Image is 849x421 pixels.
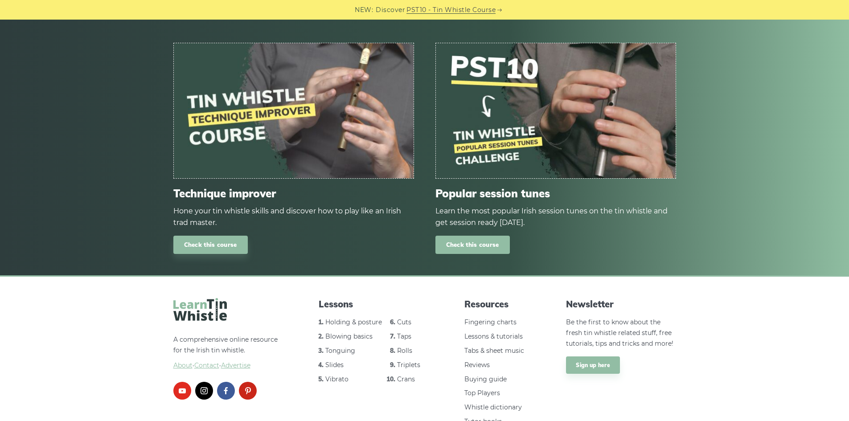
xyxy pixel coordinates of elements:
[195,382,213,400] a: instagram
[173,205,414,229] div: Hone your tin whistle skills and discover how to play like an Irish trad master.
[397,361,420,369] a: Triplets
[435,187,676,200] span: Popular session tunes
[464,403,522,411] a: Whistle dictionary
[355,5,373,15] span: NEW:
[566,298,676,311] span: Newsletter
[173,335,283,371] p: A comprehensive online resource for the Irish tin whistle.
[174,43,414,178] img: tin-whistle-course
[464,332,523,340] a: Lessons & tutorials
[221,361,250,369] span: Advertise
[194,361,250,369] a: Contact·Advertise
[325,318,382,326] a: Holding & posture
[319,298,428,311] span: Lessons
[173,360,283,371] span: ·
[325,332,373,340] a: Blowing basics
[173,187,414,200] span: Technique improver
[397,347,412,355] a: Rolls
[325,347,355,355] a: Tonguing
[464,318,517,326] a: Fingering charts
[464,361,490,369] a: Reviews
[406,5,496,15] a: PST10 - Tin Whistle Course
[566,317,676,349] p: Be the first to know about the fresh tin whistle related stuff, free tutorials, tips and tricks a...
[397,332,411,340] a: Taps
[397,375,415,383] a: Crans
[173,382,191,400] a: youtube
[194,361,219,369] span: Contact
[464,389,500,397] a: Top Players
[435,205,676,229] div: Learn the most popular Irish session tunes on the tin whistle and get session ready [DATE].
[464,347,524,355] a: Tabs & sheet music
[464,298,530,311] span: Resources
[173,361,193,369] a: About
[173,298,227,321] img: LearnTinWhistle.com
[173,236,248,254] a: Check this course
[325,375,349,383] a: Vibrato
[435,236,510,254] a: Check this course
[566,356,620,374] a: Sign up here
[217,382,235,400] a: facebook
[397,318,411,326] a: Cuts
[173,4,676,21] span: Our exclusive tin whistle courses
[239,382,257,400] a: pinterest
[325,361,344,369] a: Slides
[376,5,405,15] span: Discover
[464,375,507,383] a: Buying guide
